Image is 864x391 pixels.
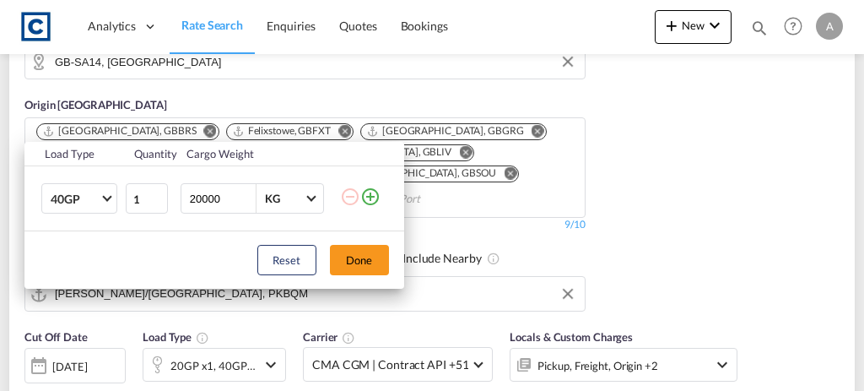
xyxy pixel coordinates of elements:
[24,142,125,166] th: Load Type
[330,245,389,275] button: Done
[126,183,168,214] input: Qty
[360,187,381,207] md-icon: icon-plus-circle-outline
[257,245,316,275] button: Reset
[41,183,117,214] md-select: Choose: 40GP
[186,146,330,161] div: Cargo Weight
[188,184,256,213] input: Enter Weight
[51,191,100,208] span: 40GP
[340,187,360,207] md-icon: icon-minus-circle-outline
[265,192,280,205] div: KG
[124,142,176,166] th: Quantity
